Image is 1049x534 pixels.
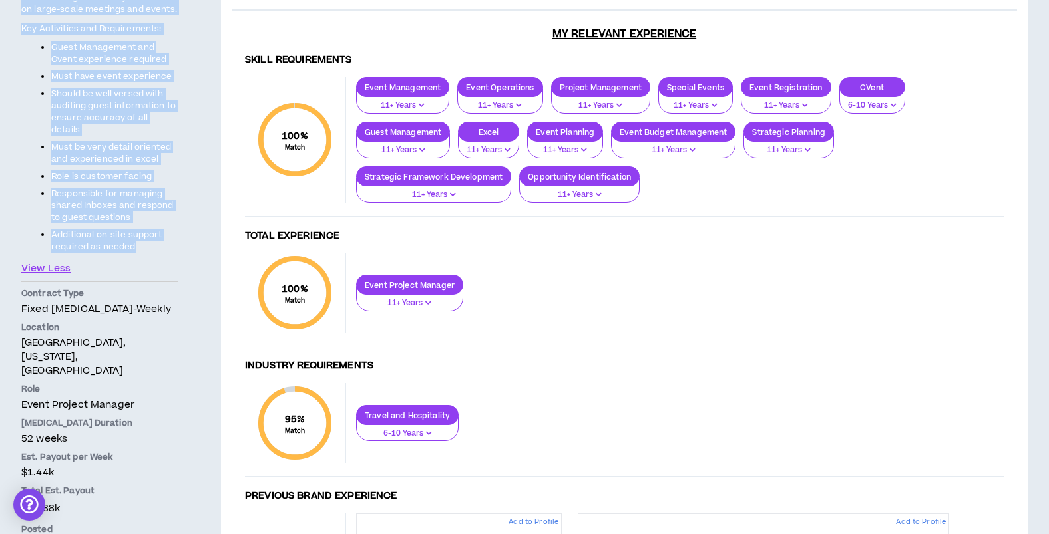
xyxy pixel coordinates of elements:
[612,127,735,137] p: Event Budget Management
[528,127,602,137] p: Event Planning
[21,261,71,276] button: View Less
[356,178,511,203] button: 11+ Years
[658,88,733,114] button: 11+ Years
[620,144,727,156] p: 11+ Years
[357,410,458,420] p: Travel and Hospitality
[21,417,178,429] p: [MEDICAL_DATA] Duration
[365,100,441,112] p: 11+ Years
[21,336,178,378] p: [GEOGRAPHIC_DATA], [US_STATE], [GEOGRAPHIC_DATA]
[365,144,441,156] p: 11+ Years
[51,70,172,82] span: Must have event experience
[51,170,152,182] span: Role is customer facing
[560,100,642,112] p: 11+ Years
[356,88,449,114] button: 11+ Years
[357,127,449,137] p: Guest Management
[21,485,178,497] p: Total Est. Payout
[365,189,503,201] p: 11+ Years
[896,517,946,527] p: Add to Profile
[21,383,178,395] p: Role
[232,27,1017,41] h3: My Relevant Experience
[285,426,306,436] small: Match
[667,100,724,112] p: 11+ Years
[282,282,308,296] span: 100 %
[527,133,603,158] button: 11+ Years
[749,100,823,112] p: 11+ Years
[458,82,542,92] p: Event Operations
[848,100,897,112] p: 6-10 Years
[21,432,178,446] p: 52 weeks
[245,230,1004,243] h4: Total Experience
[536,144,594,156] p: 11+ Years
[357,172,511,182] p: Strategic Framework Development
[520,172,639,182] p: Opportunity Identification
[245,490,1004,503] h4: Previous Brand Experience
[51,141,171,165] span: Must be very detail oriented and experienced in excel
[551,88,651,114] button: 11+ Years
[21,321,178,333] p: Location
[741,88,831,114] button: 11+ Years
[519,178,640,203] button: 11+ Years
[552,82,650,92] p: Project Management
[21,302,171,316] span: Fixed [MEDICAL_DATA] - weekly
[285,412,306,426] span: 95 %
[357,280,463,290] p: Event Project Manager
[282,296,308,305] small: Match
[21,287,178,299] p: Contract Type
[839,88,905,114] button: 6-10 Years
[459,127,519,137] p: Excel
[51,41,167,65] span: Guest Management and Cvent experience required
[365,297,455,309] p: 11+ Years
[365,428,450,440] p: 6-10 Years
[282,129,308,143] span: 100 %
[282,143,308,152] small: Match
[611,133,735,158] button: 11+ Years
[528,189,631,201] p: 11+ Years
[21,398,134,412] span: Event Project Manager
[21,23,161,35] span: Key Activities and Requirements:
[21,499,60,517] span: $74.88k
[357,82,449,92] p: Event Management
[51,229,162,253] span: Additional on-site support required as needed
[752,144,825,156] p: 11+ Years
[457,88,542,114] button: 11+ Years
[356,286,463,311] button: 11+ Years
[21,451,178,463] p: Est. Payout per Week
[13,489,45,521] div: Open Intercom Messenger
[744,127,833,137] p: Strategic Planning
[840,82,905,92] p: CVent
[467,144,511,156] p: 11+ Years
[458,133,519,158] button: 11+ Years
[21,466,178,479] p: $1.44k
[466,100,534,112] p: 11+ Years
[51,88,176,136] span: Should be well versed with auditing guest information to ensure accuracy of all details
[356,133,450,158] button: 11+ Years
[741,82,831,92] p: Event Registration
[659,82,732,92] p: Special Events
[743,133,834,158] button: 11+ Years
[245,54,1004,67] h4: Skill Requirements
[51,188,174,223] span: Responsible for managing shared Inboxes and respond to guest questions
[356,416,459,442] button: 6-10 Years
[509,517,558,527] p: Add to Profile
[245,360,1004,372] h4: Industry Requirements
